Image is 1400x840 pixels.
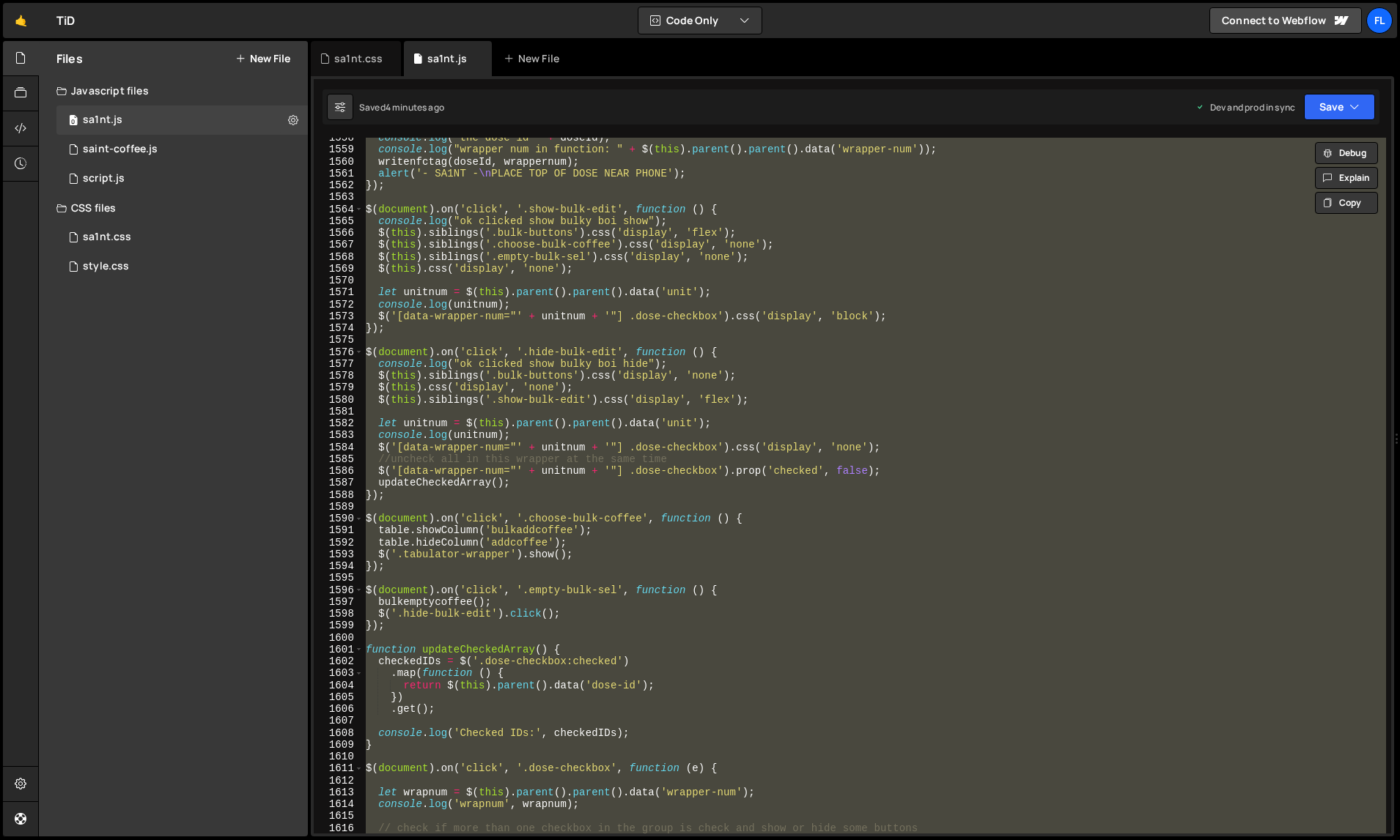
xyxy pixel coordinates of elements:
[314,572,364,584] div: 1595
[314,168,364,179] div: 1561
[314,691,364,703] div: 1605
[504,51,565,66] div: New File
[314,132,364,144] div: 1558
[314,239,364,250] div: 1567
[314,775,364,787] div: 1612
[314,560,364,572] div: 1594
[314,477,364,488] div: 1587
[359,101,444,114] div: Saved
[56,135,308,164] div: 4604/27020.js
[314,442,364,453] div: 1584
[314,524,364,536] div: 1591
[314,358,364,370] div: 1577
[314,822,364,834] div: 1616
[314,549,364,560] div: 1593
[314,251,364,263] div: 1568
[314,727,364,739] div: 1608
[1195,101,1295,114] div: Dev and prod in sync
[314,584,364,596] div: 1596
[314,620,364,631] div: 1599
[314,322,364,334] div: 1574
[56,252,308,281] div: 4604/25434.css
[314,715,364,726] div: 1607
[83,114,122,127] div: sa1nt.js
[1315,142,1378,164] button: Debug
[1304,94,1375,120] button: Save
[314,227,364,239] div: 1566
[314,382,364,393] div: 1579
[314,596,364,608] div: 1597
[235,53,290,64] button: New File
[314,204,364,215] div: 1564
[314,632,364,644] div: 1600
[314,787,364,798] div: 1613
[314,798,364,810] div: 1614
[83,260,129,273] div: style.css
[314,275,364,286] div: 1570
[56,164,308,193] div: 4604/24567.js
[314,417,364,429] div: 1582
[1209,7,1362,34] a: Connect to Webflow
[314,406,364,417] div: 1581
[314,644,364,655] div: 1601
[314,453,364,465] div: 1585
[83,231,131,244] div: sa1nt.css
[39,76,308,105] div: Javascript files
[314,286,364,298] div: 1571
[314,608,364,620] div: 1598
[314,667,364,679] div: 1603
[638,7,762,34] button: Code Only
[314,156,364,168] div: 1560
[1366,7,1393,34] a: Fl
[386,101,444,114] div: 4 minutes ago
[69,116,78,127] span: 0
[314,680,364,691] div: 1604
[56,223,308,252] div: 4604/42100.css
[314,311,364,322] div: 1573
[314,370,364,382] div: 1578
[314,191,364,203] div: 1563
[1315,167,1378,189] button: Explain
[334,51,383,66] div: sa1nt.css
[314,215,364,227] div: 1565
[314,394,364,406] div: 1580
[314,513,364,524] div: 1590
[56,105,308,135] div: 4604/37981.js
[314,537,364,549] div: 1592
[314,179,364,191] div: 1562
[314,751,364,762] div: 1610
[314,334,364,346] div: 1575
[427,51,467,66] div: sa1nt.js
[1315,192,1378,214] button: Copy
[314,501,364,513] div: 1589
[83,172,125,185] div: script.js
[39,193,308,223] div: CSS files
[83,143,158,156] div: saint-coffee.js
[314,762,364,774] div: 1611
[314,144,364,155] div: 1559
[314,465,364,477] div: 1586
[314,346,364,358] div: 1576
[56,12,75,29] div: TiD
[314,429,364,441] div: 1583
[314,810,364,822] div: 1615
[314,655,364,667] div: 1602
[314,489,364,501] div: 1588
[314,299,364,311] div: 1572
[3,3,39,38] a: 🤙
[56,51,83,67] h2: Files
[314,739,364,751] div: 1609
[314,263,364,275] div: 1569
[314,703,364,715] div: 1606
